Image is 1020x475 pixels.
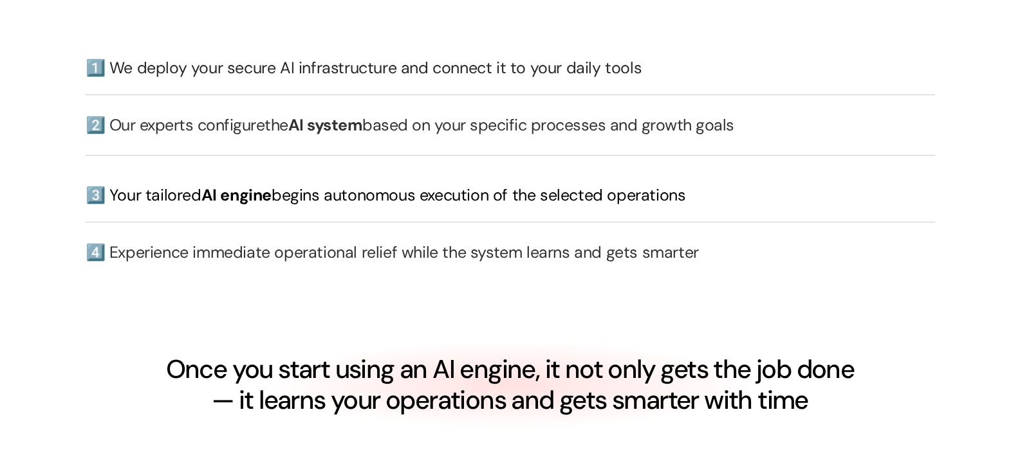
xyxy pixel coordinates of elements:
[164,354,856,415] h4: Once you start using an AI engine, it not only gets the job done — it learns your operations and ...
[86,184,935,206] h3: 3️⃣ Your tailored begins autonomous execution of the selected operations
[86,114,935,136] h3: 2️⃣ Our experts configure based on your specific processes and growth goals
[288,114,363,136] strong: AI system
[86,57,935,79] h3: 1️⃣ We deploy your secure AI infrastructure and connect it to your daily tools
[201,184,272,206] span: AI engine
[86,241,935,264] h3: 4️⃣ Experience immediate operational relief while the system learns and gets smarter
[264,114,288,136] strong: the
